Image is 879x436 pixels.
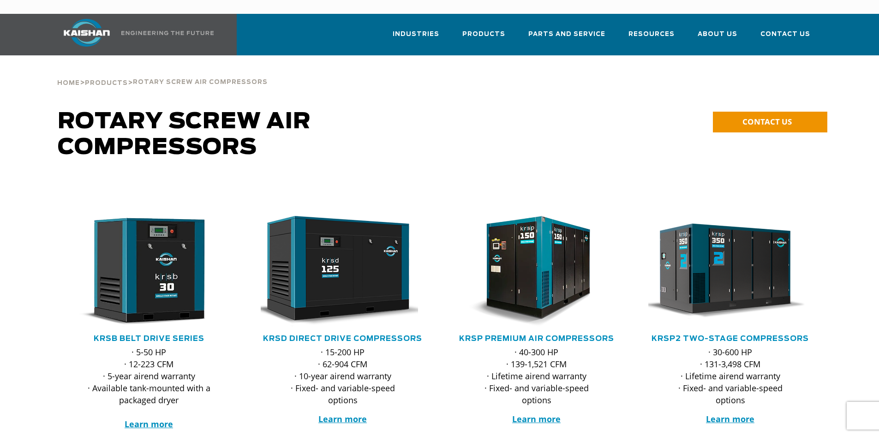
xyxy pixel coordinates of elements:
a: Products [85,78,128,87]
p: · 15-200 HP · 62-904 CFM · 10-year airend warranty · Fixed- and variable-speed options [279,346,407,406]
a: Learn more [125,418,173,430]
span: Industries [393,29,439,40]
a: KRSD Direct Drive Compressors [263,335,422,342]
a: Learn more [512,413,561,424]
span: Home [57,80,80,86]
span: Contact Us [760,29,810,40]
a: Industries [393,22,439,54]
a: About Us [698,22,737,54]
a: Kaishan USA [52,14,215,55]
img: krsp150 [448,216,612,327]
a: KRSB Belt Drive Series [94,335,204,342]
a: Resources [628,22,675,54]
a: Learn more [706,413,754,424]
p: · 5-50 HP · 12-223 CFM · 5-year airend warranty · Available tank-mounted with a packaged dryer [85,346,213,430]
a: Products [462,22,505,54]
span: CONTACT US [742,116,792,127]
span: Rotary Screw Air Compressors [133,79,268,85]
a: Home [57,78,80,87]
img: krsd125 [254,216,418,327]
span: Rotary Screw Air Compressors [58,111,311,159]
span: About Us [698,29,737,40]
span: Resources [628,29,675,40]
a: Learn more [318,413,367,424]
p: · 30-600 HP · 131-3,498 CFM · Lifetime airend warranty · Fixed- and variable-speed options [667,346,794,406]
img: kaishan logo [52,19,121,47]
div: krsb30 [67,216,231,327]
img: krsb30 [60,216,224,327]
img: Engineering the future [121,31,214,35]
img: krsp350 [641,216,806,327]
div: krsd125 [261,216,425,327]
span: Products [462,29,505,40]
a: Contact Us [760,22,810,54]
p: · 40-300 HP · 139-1,521 CFM · Lifetime airend warranty · Fixed- and variable-speed options [473,346,600,406]
span: Parts and Service [528,29,605,40]
div: > > [57,55,268,90]
a: KRSP Premium Air Compressors [459,335,614,342]
div: krsp350 [648,216,813,327]
a: CONTACT US [713,112,827,132]
span: Products [85,80,128,86]
a: KRSP2 Two-Stage Compressors [652,335,809,342]
div: krsp150 [454,216,619,327]
a: Parts and Service [528,22,605,54]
